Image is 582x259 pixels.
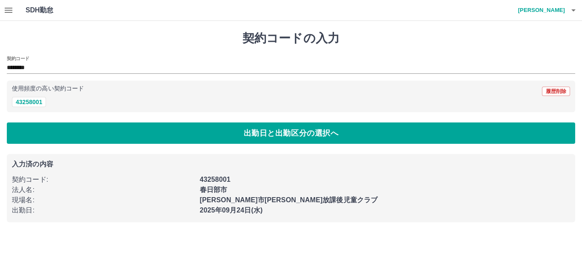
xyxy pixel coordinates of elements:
[200,186,228,193] b: 春日部市
[12,161,570,168] p: 入力済の内容
[12,86,84,92] p: 使用頻度の高い契約コード
[12,205,195,215] p: 出勤日 :
[12,175,195,185] p: 契約コード :
[200,207,263,214] b: 2025年09月24日(水)
[7,55,29,62] h2: 契約コード
[12,185,195,195] p: 法人名 :
[200,176,230,183] b: 43258001
[12,195,195,205] p: 現場名 :
[7,31,575,46] h1: 契約コードの入力
[200,196,378,204] b: [PERSON_NAME]市[PERSON_NAME]放課後児童クラブ
[7,122,575,144] button: 出勤日と出勤区分の選択へ
[542,87,570,96] button: 履歴削除
[12,97,46,107] button: 43258001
